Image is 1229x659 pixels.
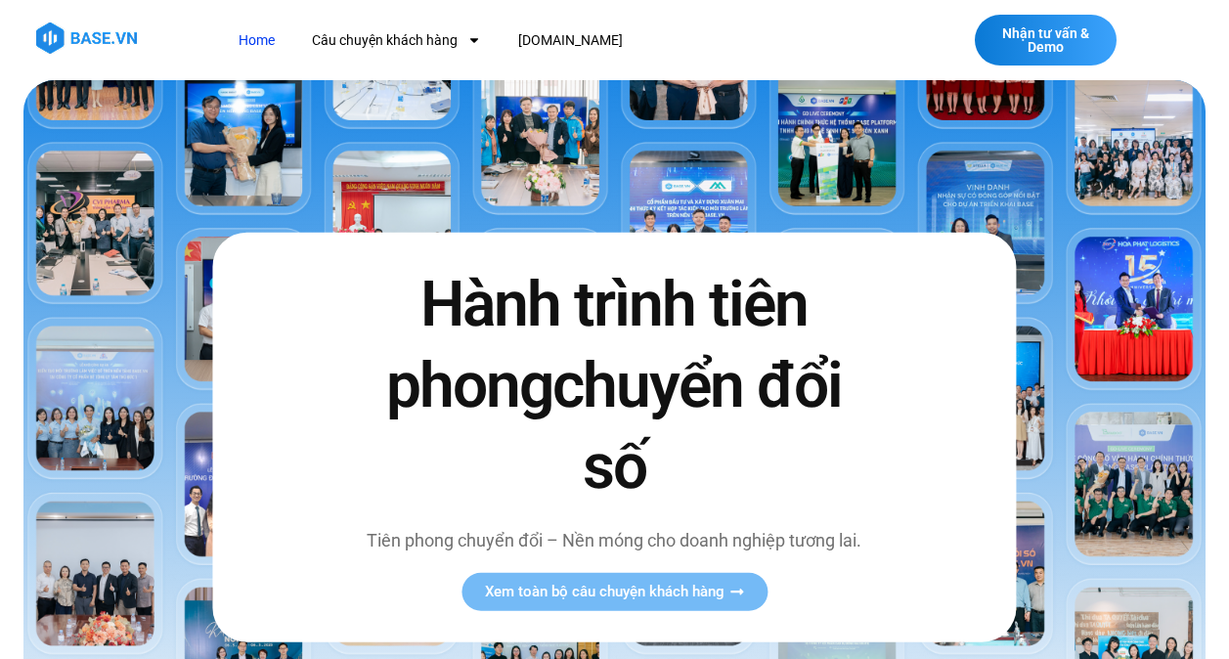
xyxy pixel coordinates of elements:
h2: Hành trình tiên phong [363,264,865,508]
span: Nhận tư vấn & Demo [994,26,1097,54]
span: chuyển đổi số [552,349,842,504]
a: Xem toàn bộ câu chuyện khách hàng [461,573,768,611]
span: Xem toàn bộ câu chuyện khách hàng [485,585,724,599]
a: Nhận tư vấn & Demo [975,15,1117,66]
a: Home [224,22,289,59]
nav: Menu [224,22,877,59]
a: Câu chuyện khách hàng [297,22,496,59]
a: [DOMAIN_NAME] [504,22,637,59]
p: Tiên phong chuyển đổi – Nền móng cho doanh nghiệp tương lai. [363,527,865,553]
